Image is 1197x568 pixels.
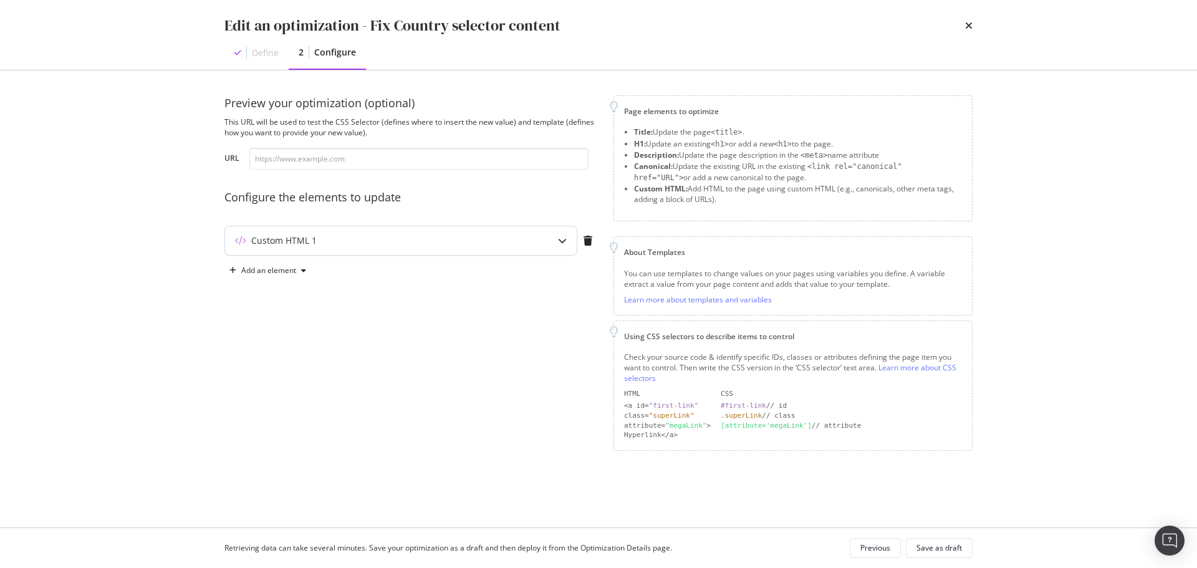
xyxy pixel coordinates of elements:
div: Configure the elements to update [224,190,598,206]
li: Update the page description in the name attribute [634,150,962,161]
a: Learn more about CSS selectors [624,362,956,383]
div: // class [721,411,962,421]
span: <link rel="canonical" href="URL"> [634,162,902,182]
span: <title> [711,128,743,137]
strong: H1: [634,138,646,149]
div: Using CSS selectors to describe items to control [624,331,962,342]
strong: Canonical: [634,161,673,171]
div: Retrieving data can take several minutes. Save your optimization as a draft and then deploy it fr... [224,542,672,553]
div: "megaLink" [665,421,706,430]
strong: Title: [634,127,653,137]
div: Add an element [241,267,296,274]
div: // id [721,401,962,411]
li: Update the existing URL in the existing or add a new canonical to the page. [634,161,962,183]
button: Previous [850,538,901,558]
div: Define [252,47,279,59]
span: <meta> [800,151,827,160]
li: Update an existing or add a new to the page. [634,138,962,150]
div: Edit an optimization - Fix Country selector content [224,15,560,36]
div: Page elements to optimize [624,106,962,117]
div: 2 [299,46,304,59]
div: You can use templates to change values on your pages using variables you define. A variable extra... [624,268,962,289]
div: Previous [860,542,890,553]
div: Configure [314,46,356,59]
label: URL [224,153,239,166]
div: class= [624,411,711,421]
input: https://www.example.com [249,148,589,170]
div: times [965,15,973,36]
div: .superLink [721,412,762,420]
div: This URL will be used to test the CSS Selector (defines where to insert the new value) and templa... [224,117,598,138]
button: Add an element [224,261,311,281]
li: Update the page . [634,127,962,138]
div: Custom HTML 1 [251,234,317,247]
div: attribute= > [624,421,711,431]
div: Check your source code & identify specific IDs, classes or attributes defining the page item you ... [624,352,962,383]
div: <a id= [624,401,711,411]
div: [attribute='megaLink'] [721,421,812,430]
div: Preview your optimization (optional) [224,95,598,112]
a: Learn more about templates and variables [624,294,772,305]
button: Save as draft [906,538,973,558]
div: Save as draft [916,542,962,553]
div: Hyperlink</a> [624,430,711,440]
div: CSS [721,389,962,399]
div: // attribute [721,421,962,431]
div: Open Intercom Messenger [1155,526,1185,556]
div: "first-link" [649,402,698,410]
li: Add HTML to the page using custom HTML (e.g., canonicals, other meta tags, adding a block of URLs). [634,183,962,205]
div: "superLink" [649,412,695,420]
span: <h1> [711,140,729,148]
span: <h1> [774,140,792,148]
div: HTML [624,389,711,399]
div: About Templates [624,247,962,258]
div: #first-link [721,402,766,410]
strong: Description: [634,150,679,160]
strong: Custom HTML: [634,183,688,194]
